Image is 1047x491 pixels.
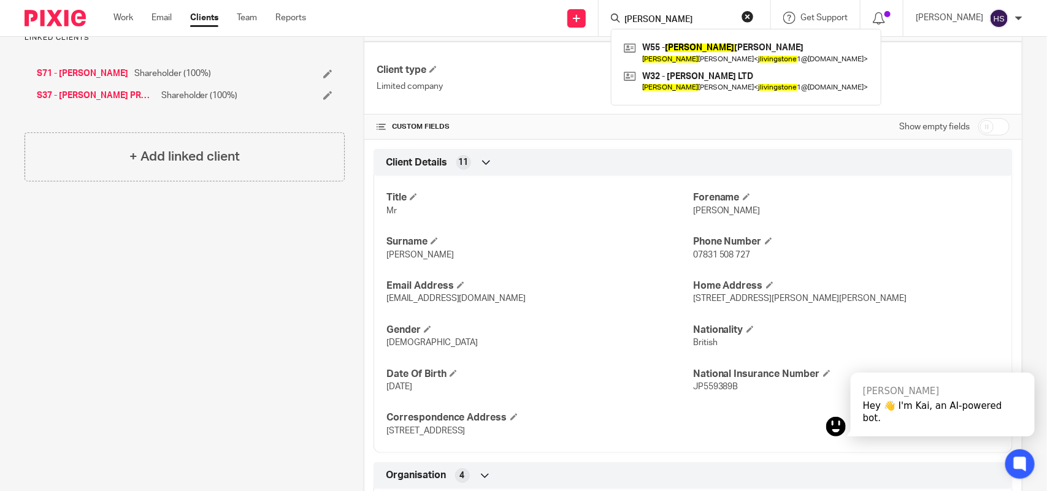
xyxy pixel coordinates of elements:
span: 07831 508 727 [693,251,751,259]
span: [PERSON_NAME] [693,207,761,215]
h4: Phone Number [693,235,1000,248]
label: Show empty fields [899,121,970,133]
h4: National Insurance Number [693,368,1000,381]
h4: Gender [386,324,693,337]
a: Work [113,12,133,24]
a: Team [237,12,257,24]
span: Shareholder (100%) [134,67,211,80]
span: Get Support [800,13,848,22]
a: S37 - [PERSON_NAME] PROPERTY LETS LTD [37,89,155,102]
a: Email [151,12,172,24]
span: Mr [386,207,397,215]
h4: Home Address [693,280,1000,292]
h4: Surname [386,235,693,248]
p: Limited company [377,80,693,93]
input: Search [623,15,734,26]
span: [STREET_ADDRESS][PERSON_NAME][PERSON_NAME] [693,294,907,303]
p: [PERSON_NAME] [916,12,983,24]
span: JP559389B [693,383,738,391]
span: 11 [459,156,469,169]
span: [DATE] [386,383,412,391]
h4: Nationality [693,324,1000,337]
div: [PERSON_NAME] [863,385,1022,397]
p: Linked clients [25,33,345,43]
span: 4 [460,470,465,482]
span: Client Details [386,156,447,169]
img: kai.png [826,417,846,436]
span: [EMAIL_ADDRESS][DOMAIN_NAME] [386,294,526,303]
span: [STREET_ADDRESS] [386,427,466,435]
span: Shareholder (100%) [161,89,238,102]
a: Reports [275,12,306,24]
div: Hey 👋 I'm Kai, an AI-powered bot. [863,400,1022,424]
a: S71 - [PERSON_NAME] [37,67,128,80]
button: Clear [742,10,754,23]
h4: + Add linked client [129,147,240,166]
h4: Correspondence Address [386,411,693,424]
h4: Title [386,191,693,204]
img: svg%3E [989,9,1009,28]
span: [DEMOGRAPHIC_DATA] [386,338,478,347]
a: Clients [190,12,218,24]
h4: Forename [693,191,1000,204]
h4: Client type [377,64,693,77]
h4: CUSTOM FIELDS [377,122,693,132]
span: Organisation [386,469,446,482]
span: British [693,338,718,347]
h4: Email Address [386,280,693,292]
h4: Date Of Birth [386,368,693,381]
img: Pixie [25,10,86,26]
span: [PERSON_NAME] [386,251,454,259]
